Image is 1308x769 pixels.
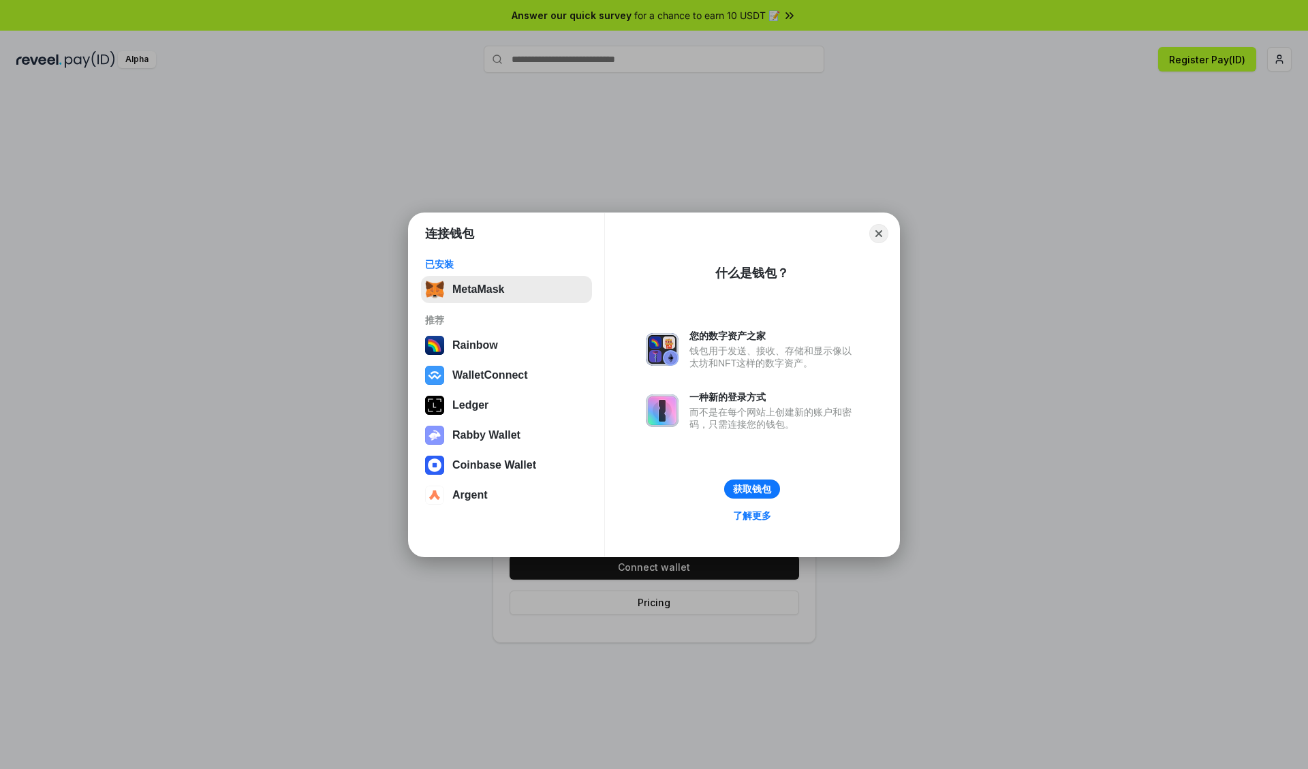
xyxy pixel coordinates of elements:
[725,507,779,524] a: 了解更多
[646,394,679,427] img: svg+xml,%3Csvg%20xmlns%3D%22http%3A%2F%2Fwww.w3.org%2F2000%2Fsvg%22%20fill%3D%22none%22%20viewBox...
[452,339,498,351] div: Rainbow
[421,332,592,359] button: Rainbow
[421,422,592,449] button: Rabby Wallet
[425,486,444,505] img: svg+xml,%3Csvg%20width%3D%2228%22%20height%3D%2228%22%20viewBox%3D%220%200%2028%2028%22%20fill%3D...
[689,391,858,403] div: 一种新的登录方式
[425,258,588,270] div: 已安装
[733,509,771,522] div: 了解更多
[869,224,888,243] button: Close
[425,426,444,445] img: svg+xml,%3Csvg%20xmlns%3D%22http%3A%2F%2Fwww.w3.org%2F2000%2Fsvg%22%20fill%3D%22none%22%20viewBox...
[421,362,592,389] button: WalletConnect
[646,333,679,366] img: svg+xml,%3Csvg%20xmlns%3D%22http%3A%2F%2Fwww.w3.org%2F2000%2Fsvg%22%20fill%3D%22none%22%20viewBox...
[425,456,444,475] img: svg+xml,%3Csvg%20width%3D%2228%22%20height%3D%2228%22%20viewBox%3D%220%200%2028%2028%22%20fill%3D...
[425,366,444,385] img: svg+xml,%3Csvg%20width%3D%2228%22%20height%3D%2228%22%20viewBox%3D%220%200%2028%2028%22%20fill%3D...
[733,483,771,495] div: 获取钱包
[452,399,488,411] div: Ledger
[452,369,528,381] div: WalletConnect
[425,225,474,242] h1: 连接钱包
[689,330,858,342] div: 您的数字资产之家
[715,265,789,281] div: 什么是钱包？
[425,336,444,355] img: svg+xml,%3Csvg%20width%3D%22120%22%20height%3D%22120%22%20viewBox%3D%220%200%20120%20120%22%20fil...
[421,482,592,509] button: Argent
[724,480,780,499] button: 获取钱包
[425,280,444,299] img: svg+xml,%3Csvg%20fill%3D%22none%22%20height%3D%2233%22%20viewBox%3D%220%200%2035%2033%22%20width%...
[689,345,858,369] div: 钱包用于发送、接收、存储和显示像以太坊和NFT这样的数字资产。
[425,396,444,415] img: svg+xml,%3Csvg%20xmlns%3D%22http%3A%2F%2Fwww.w3.org%2F2000%2Fsvg%22%20width%3D%2228%22%20height%3...
[425,314,588,326] div: 推荐
[689,406,858,430] div: 而不是在每个网站上创建新的账户和密码，只需连接您的钱包。
[452,283,504,296] div: MetaMask
[421,392,592,419] button: Ledger
[452,429,520,441] div: Rabby Wallet
[452,459,536,471] div: Coinbase Wallet
[452,489,488,501] div: Argent
[421,276,592,303] button: MetaMask
[421,452,592,479] button: Coinbase Wallet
